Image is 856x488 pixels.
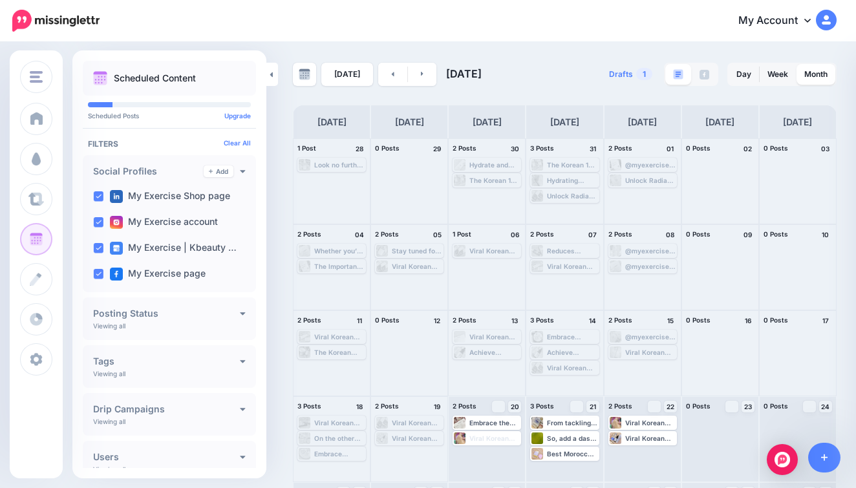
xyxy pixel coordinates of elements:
h4: Users [93,452,240,461]
div: Unlock Radiant Skin: The Essential Role of Hydration and the Jumiso Waterfull [MEDICAL_DATA] Crea... [547,192,597,200]
h4: Filters [88,139,251,149]
span: 2 Posts [608,144,632,152]
a: [DATE] [321,63,373,86]
div: Unlock Radiant Skin with a Simple Skincare Hack: Chilled Toner Pads ▸ [URL] #dryskin #summer #ski... [625,176,676,184]
img: facebook-grey-square.png [700,70,709,80]
div: Viral Korean [MEDICAL_DATA] Products for Glass Skin – Jumiso Waterfall [MEDICAL_DATA] Cream From ... [314,333,365,341]
span: 2 Posts [453,316,476,324]
h4: 10 [819,229,832,240]
div: Embrace Radiant Summer Skin with [PERSON_NAME]: Your Ultimate Skincare Companion: [URL] #dryskin ... [547,333,597,341]
div: Viral Korean [MEDICAL_DATA] Products for Glass Skin – Jumiso Waterfall [MEDICAL_DATA] Cream From ... [547,262,597,270]
div: Viral Korean [MEDICAL_DATA] Routine for Beginners – EQQUALBERRY Swimming Pool Toner From Viral be... [625,348,676,356]
div: On the other hand, the Glutathione Collagen Gummies focus on improving skin tone and elasticity. ... [314,434,365,442]
div: Reduces Inflammation: Its anti-inflammatory properties can help calm redness and irritation assoc... [547,247,597,255]
label: My Exercise Shop page [110,190,230,203]
img: calendar-grey-darker.png [299,69,310,80]
label: My Exercise account [110,216,218,229]
span: 2 Posts [453,144,476,152]
h4: [DATE] [550,114,579,130]
img: Missinglettr [12,10,100,32]
span: 24 [821,403,829,410]
span: 3 Posts [530,402,554,410]
h4: 04 [353,229,366,240]
a: 23 [742,401,754,412]
span: 20 [511,403,519,410]
a: Add [204,165,233,177]
img: instagram-square.png [110,216,123,229]
a: Clear All [224,139,251,147]
div: Embrace Radiant Summer Skin with [PERSON_NAME]: Your Ultimate Skincare Companion: [URL] #dryskin ... [314,450,365,458]
span: 2 Posts [375,230,399,238]
h4: 06 [508,229,521,240]
div: Viral Korean Skincare Glass Skin Products for Summer From Viral beauty products to viral Korean S... [314,419,365,427]
h4: 19 [431,401,444,412]
div: @myexercisebeauty TikTok Trending [MEDICAL_DATA] Products for Hydration – EQQUALBERRY Swimming Po... [625,161,676,169]
label: My Exercise | Kbeauty … [110,242,237,255]
h4: 17 [819,315,832,326]
div: Viral Korean [MEDICAL_DATA] Products – Hydrating & Soothing Cream From Viral beauty products to v... [625,434,676,442]
div: From tackling [MEDICAL_DATA] to ensuring UV protection, here are five essential skincare products... [547,419,597,427]
h4: 09 [742,229,754,240]
h4: 05 [431,229,444,240]
div: Viral Korean [MEDICAL_DATA] Products & Routine – Moisturizer [MEDICAL_DATA] From Viral beauty pro... [625,419,676,427]
h4: 14 [586,315,599,326]
h4: 18 [353,401,366,412]
img: menu.png [30,71,43,83]
span: 3 Posts [530,316,554,324]
span: 1 [636,68,652,80]
h4: 28 [353,143,366,154]
div: Look no further, because SKIN1004 Madagascar Centella Tone Brightening Capsule Ampoule is here to... [314,161,365,169]
div: The Korean 10-step skincare routine is more than just a trend; it's a lifestyle change for your s... [547,161,597,169]
div: Hydrate and Nourish: The right eye cream provides intense moisture to combat [MEDICAL_DATA], keep... [469,161,520,169]
h4: [DATE] [783,114,812,130]
span: 0 Posts [375,316,400,324]
div: The Korean 10-step skincare routine is more than just a trend; it's a lifestyle change for your s... [469,176,520,184]
div: Achieve Glowing Skin with This Quick and Simple Korean Skincare Routine for Busy Lives and Holida... [469,348,520,356]
h4: 08 [664,229,677,240]
img: facebook-square.png [110,268,123,281]
span: 0 Posts [764,144,788,152]
h4: 02 [742,143,754,154]
p: Viewing all [93,322,125,330]
img: paragraph-boxed.png [673,69,683,80]
div: The Korean skincare trend has significantly impacted the beauty industry, engaging enthusiasts wi... [314,348,365,356]
h4: Posting Status [93,309,240,318]
div: Viral Korean [MEDICAL_DATA] Products – Hydrating & Soothing Moisturizer From Viral beauty product... [469,247,520,255]
a: Upgrade [224,112,251,120]
a: 20 [508,401,521,412]
img: linkedin-square.png [110,190,123,203]
span: 3 Posts [297,402,321,410]
a: Day [729,64,759,85]
span: 2 Posts [453,402,476,410]
h4: 13 [508,315,521,326]
div: Viral Korean [MEDICAL_DATA] Products & Routine – Moisturizer [MEDICAL_DATA] From Viral beauty pro... [469,434,520,442]
h4: 15 [664,315,677,326]
h4: 03 [819,143,832,154]
div: Viral Korean Skincare Glass Skin Products for Summer From Viral beauty products to viral Korean S... [547,364,597,372]
h4: 07 [586,229,599,240]
span: 0 Posts [686,144,711,152]
span: 1 Post [453,230,471,238]
span: 0 Posts [764,402,788,410]
p: Viewing all [93,370,125,377]
h4: [DATE] [705,114,734,130]
h4: [DATE] [317,114,347,130]
div: Viral Korean [MEDICAL_DATA] Products – Hydrating & Soothing Moisturizer From Viral beauty product... [392,262,442,270]
div: Best Moroccan Cleansing Skincare for Brightening, Acne & Fungal Acne – Viral Korean Skincare From... [547,450,597,458]
div: Stay tuned for tips on how to properly incorporate these products into your skincare routine for ... [392,247,442,255]
h4: [DATE] [395,114,424,130]
h4: Tags [93,357,240,366]
span: 0 Posts [686,402,711,410]
span: 2 Posts [297,316,321,324]
span: 0 Posts [686,316,711,324]
span: [DATE] [446,67,482,80]
span: Drafts [609,70,633,78]
span: 2 Posts [530,230,554,238]
a: Month [797,64,835,85]
span: 21 [590,403,596,410]
a: 22 [664,401,677,412]
div: Hydrating Power: The natural moisture from blackberries ensures that the skin remains deeply hydr... [547,176,597,184]
h4: 16 [742,315,754,326]
span: 2 Posts [608,230,632,238]
div: Viral Korean [MEDICAL_DATA] Products – Hydrating & Soothing Cream From Viral beauty products to v... [392,434,442,442]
